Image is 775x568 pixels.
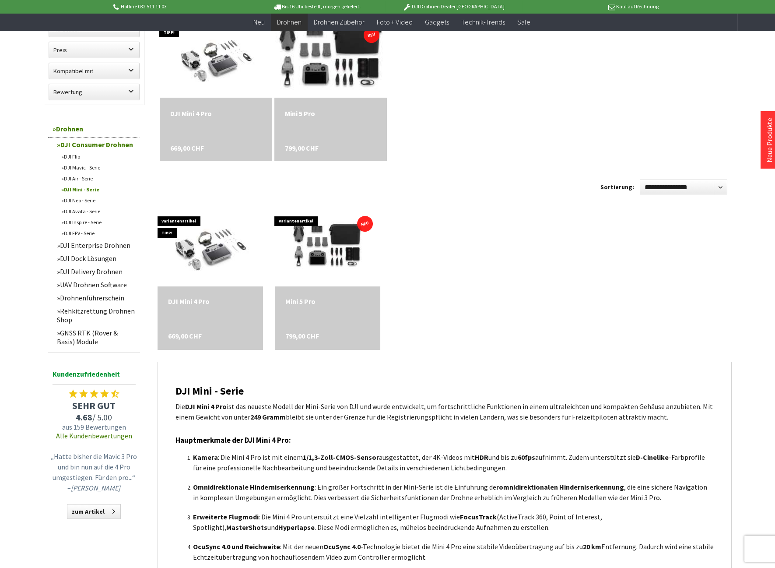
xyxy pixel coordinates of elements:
[57,162,140,173] a: DJI Mavic - Serie
[57,173,140,184] a: DJI Air - Serie
[185,402,227,411] strong: DJI Mini 4 Pro
[71,483,120,492] em: [PERSON_NAME]
[76,412,92,423] span: 4.68
[253,18,265,26] span: Neu
[518,453,535,462] strong: 60fps
[271,13,308,31] a: Drohnen
[583,542,601,551] strong: 20 km
[193,541,714,562] p: : Mit der neuen -Technologie bietet die Mini 4 Pro eine stabile Videoübertragung auf bis zu Entfe...
[522,1,659,12] p: Kauf auf Rechnung
[57,217,140,228] a: DJI Inspire - Serie
[53,252,140,265] a: DJI Dock Lösungen
[323,542,361,551] strong: OcuSync 4.0
[226,523,267,532] strong: MasterShots
[175,385,714,397] h2: DJI Mini - Serie
[56,431,132,440] a: Alle Kundenbewertungen
[275,212,380,282] img: Mini 5 Pro
[168,332,202,340] span: 669,00 CHF
[167,19,265,98] img: DJI Mini 4 Pro
[53,326,140,348] a: GNSS RTK (Rover & Basis) Module
[511,13,536,31] a: Sale
[53,138,140,151] a: DJI Consumer Drohnen
[460,512,497,521] strong: FocusTrack
[48,399,140,412] span: SEHR GUT
[377,18,412,26] span: Foto + Video
[193,512,714,533] p: : Die Mini 4 Pro unterstützt eine Vielzahl intelligenter Flugmodi wie (ActiveTrack 360, Point of ...
[53,265,140,278] a: DJI Delivery Drohnen
[303,453,379,462] strong: 1/1,3-Zoll-CMOS-Sensor
[461,18,505,26] span: Technik-Trends
[285,297,370,306] div: Mini 5 Pro
[193,482,714,503] p: : Ein großer Fortschritt in der Mini-Serie ist die Einführung der , die eine sichere Navigation i...
[252,6,410,111] img: Mini 5 Pro
[168,297,252,306] div: DJI Mini 4 Pro
[48,423,140,431] span: aus 159 Bewertungen
[314,18,365,26] span: Drohnen Zubehör
[170,108,262,119] div: DJI Mini 4 Pro
[50,451,138,493] p: „Hatte bisher die Mavic 3 Pro und bin nun auf die 4 Pro umgestiegen. Für den pro...“ –
[499,483,624,491] strong: omnidirektionalen Hinderniserkennung
[112,1,248,12] p: Hotline 032 511 11 03
[48,412,140,423] span: / 5.00
[175,434,714,446] h3: Hauptmerkmale der DJI Mini 4 Pro:
[285,108,376,119] a: Mini 5 Pro 799,00 CHF
[53,239,140,252] a: DJI Enterprise Drohnen
[53,278,140,291] a: UAV Drohnen Software
[600,180,634,194] label: Sortierung:
[277,18,302,26] span: Drohnen
[57,206,140,217] a: DJI Avata - Serie
[49,63,139,79] label: Kompatibel mit
[57,184,140,195] a: DJI Mini - Serie
[57,151,140,162] a: DJI Flip
[285,332,319,340] span: 799,00 CHF
[371,13,418,31] a: Foto + Video
[424,18,449,26] span: Gadgets
[193,483,315,491] strong: Omnidirektionale Hinderniserkennung
[385,1,522,12] p: DJI Drohnen Dealer [GEOGRAPHIC_DATA]
[250,413,286,421] strong: 249 Gramm
[53,291,140,304] a: Drohnenführerschein
[475,453,488,462] strong: HDR
[175,401,714,422] p: Die ist das neueste Modell der Mini-Serie von DJI und wurde entwickelt, um fortschrittliche Funkt...
[48,120,140,138] a: Drohnen
[517,18,530,26] span: Sale
[170,143,204,153] span: 669,00 CHF
[765,118,774,162] a: Neue Produkte
[285,108,376,119] div: Mini 5 Pro
[278,523,315,532] strong: Hyperlapse
[57,228,140,239] a: DJI FPV - Serie
[247,13,271,31] a: Neu
[193,452,714,473] p: : Die Mini 4 Pro ist mit einem ausgestattet, der 4K-Videos mit und bis zu aufnimmt. Zudem unterst...
[193,453,218,462] strong: Kamera
[455,13,511,31] a: Technik-Trends
[636,453,669,462] strong: D-Cinelike
[53,368,136,385] span: Kundenzufriedenheit
[67,504,121,519] a: zum Artikel
[49,84,139,100] label: Bewertung
[193,542,280,551] strong: OcuSync 4.0 und Reichweite
[49,42,139,58] label: Preis
[170,108,262,119] a: DJI Mini 4 Pro 669,00 CHF
[53,304,140,326] a: Rehkitzrettung Drohnen Shop
[168,297,252,306] a: DJI Mini 4 Pro 669,00 CHF
[57,195,140,206] a: DJI Neo - Serie
[285,143,319,153] span: 799,00 CHF
[161,208,260,286] img: DJI Mini 4 Pro
[308,13,371,31] a: Drohnen Zubehör
[193,512,259,521] strong: Erweiterte Flugmodi
[418,13,455,31] a: Gadgets
[285,297,370,306] a: Mini 5 Pro 799,00 CHF
[249,1,385,12] p: Bis 16 Uhr bestellt, morgen geliefert.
